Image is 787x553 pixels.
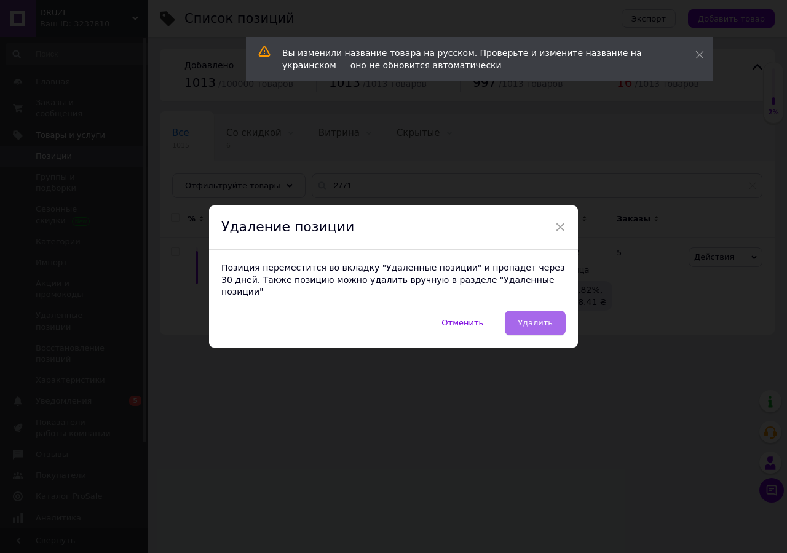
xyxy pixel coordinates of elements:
div: Вы изменили название товара на русском. Проверьте и измените название на украинском — оно не обно... [282,47,665,71]
span: Отменить [441,318,483,327]
button: Отменить [429,311,496,335]
span: Удаление позиции [221,219,354,234]
button: Удалить [505,311,566,335]
span: Позиция переместится во вкладку "Удаленные позиции" и пропадет через 30 дней. Также позицию можно... [221,263,564,296]
span: Удалить [518,318,553,327]
span: × [555,217,566,237]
